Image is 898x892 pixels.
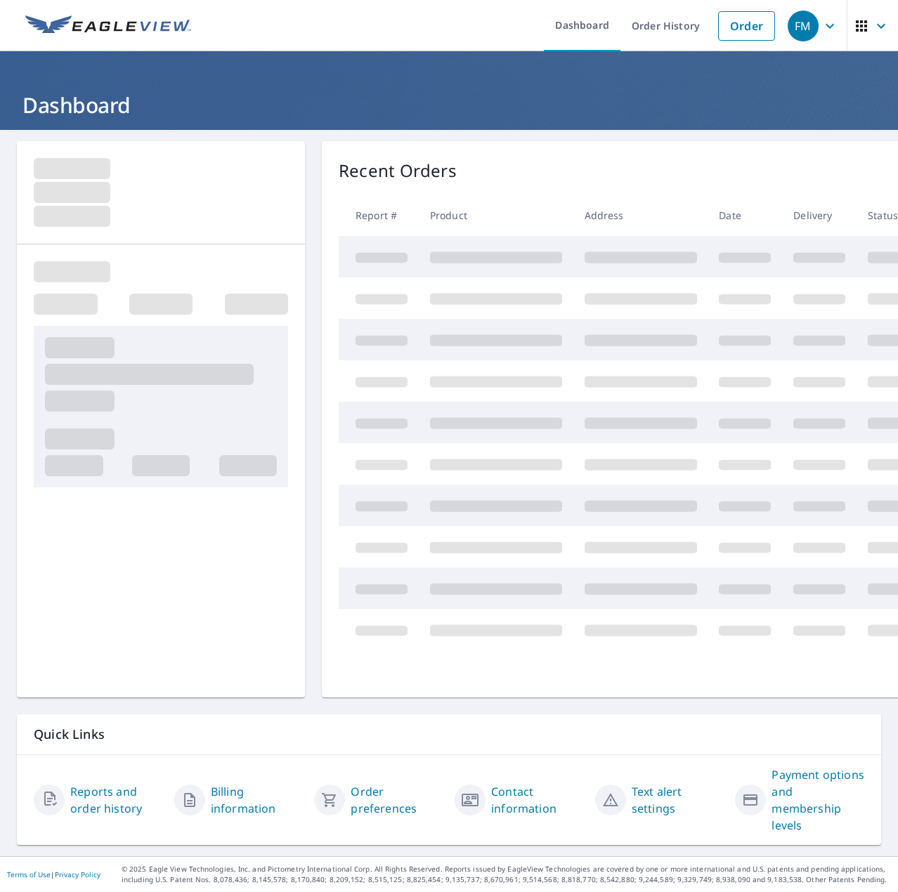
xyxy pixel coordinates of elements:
[351,783,443,817] a: Order preferences
[782,195,857,236] th: Delivery
[419,195,573,236] th: Product
[491,783,584,817] a: Contact information
[708,195,782,236] th: Date
[632,783,724,817] a: Text alert settings
[122,864,891,885] p: © 2025 Eagle View Technologies, Inc. and Pictometry International Corp. All Rights Reserved. Repo...
[718,11,775,41] a: Order
[211,783,304,817] a: Billing information
[17,91,881,119] h1: Dashboard
[70,783,163,817] a: Reports and order history
[55,870,100,879] a: Privacy Policy
[788,11,819,41] div: FM
[7,870,51,879] a: Terms of Use
[25,15,191,37] img: EV Logo
[339,158,457,183] p: Recent Orders
[573,195,708,236] th: Address
[34,726,864,743] p: Quick Links
[772,766,864,834] a: Payment options and membership levels
[7,870,100,879] p: |
[339,195,419,236] th: Report #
